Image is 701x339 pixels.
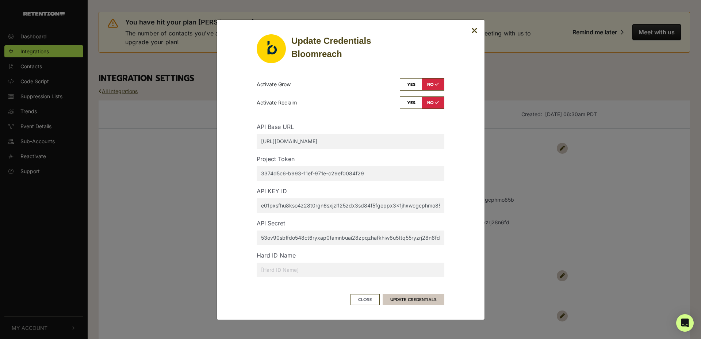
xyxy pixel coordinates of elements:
[257,251,296,260] label: Hard ID Name
[257,134,444,149] input: [API Base URL]
[257,99,297,106] p: Activate Reclaim
[257,166,444,181] input: [Project Token]
[257,263,444,277] input: [Hard ID Name]
[257,198,444,213] input: [API KEY ID]
[257,187,287,195] label: API KEY ID
[257,122,294,131] label: API Base URL
[471,26,478,35] button: Close
[257,80,291,88] p: Activate Grow
[257,155,295,163] label: Project Token
[257,34,286,64] img: Bloomreach
[257,219,285,228] label: API Secret
[291,34,444,61] div: Update Credentials
[676,314,694,332] div: Open Intercom Messenger
[257,231,444,245] input: [API Secret]
[350,294,380,305] button: Close
[383,294,444,305] button: UPDATE CREDENTIALS
[291,49,342,59] strong: Bloomreach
